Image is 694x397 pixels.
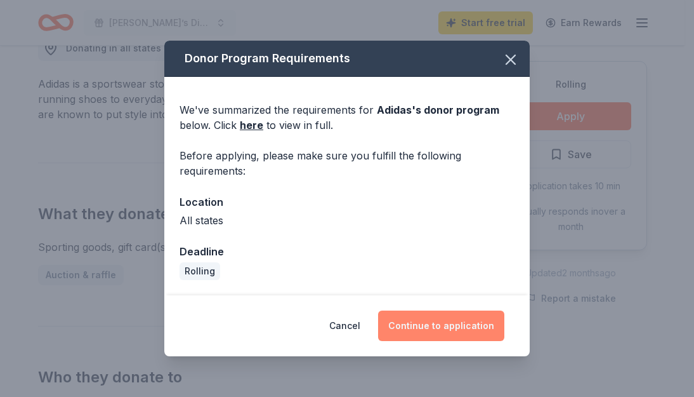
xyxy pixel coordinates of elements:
[180,102,514,133] div: We've summarized the requirements for below. Click to view in full.
[377,104,499,116] span: Adidas 's donor program
[180,213,514,228] div: All states
[180,148,514,178] div: Before applying, please make sure you fulfill the following requirements:
[180,194,514,210] div: Location
[180,243,514,260] div: Deadline
[180,262,220,280] div: Rolling
[329,311,360,341] button: Cancel
[378,311,504,341] button: Continue to application
[240,118,263,133] a: here
[164,41,530,77] div: Donor Program Requirements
